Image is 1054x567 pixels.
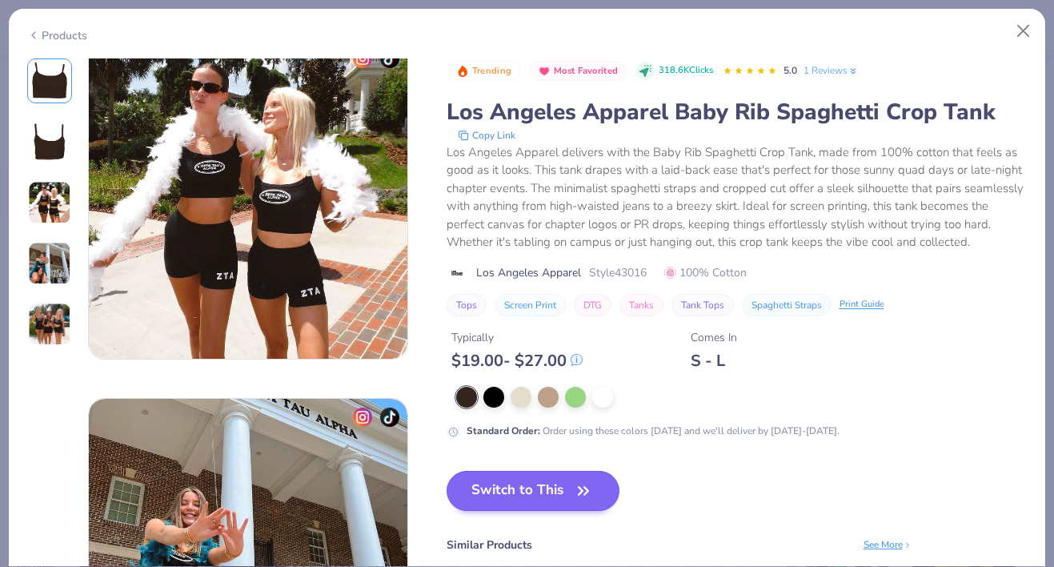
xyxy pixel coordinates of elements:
img: insta-icon.png [353,49,372,68]
img: Front [30,62,69,100]
button: Tank Tops [671,294,734,316]
img: User generated content [28,303,71,346]
div: Comes In [691,329,737,346]
img: 28451b30-ecef-461f-aaf0-c992b2608fb5 [89,40,407,359]
button: Spaghetti Straps [742,294,832,316]
div: Similar Products [447,537,532,553]
button: Badge Button [448,61,520,82]
img: brand logo [447,267,468,279]
div: Order using these colors [DATE] and we'll deliver by [DATE]-[DATE]. [467,424,840,438]
img: insta-icon.png [353,408,372,427]
span: Los Angeles Apparel [476,264,581,281]
img: tiktok-icon.png [380,408,399,427]
img: Trending sort [456,65,469,78]
span: Style 43016 [589,264,647,281]
img: Back [30,123,69,161]
button: Close [1008,16,1039,46]
span: Most Favorited [554,66,618,75]
button: Screen Print [495,294,566,316]
span: Trending [472,66,511,75]
button: Tops [447,294,487,316]
button: Badge Button [530,61,627,82]
div: Print Guide [840,298,884,312]
span: 5.0 [783,64,797,77]
button: Tanks [619,294,663,316]
a: 1 Reviews [804,63,859,78]
div: $ 19.00 - $ 27.00 [451,351,583,371]
span: 318.6K Clicks [659,64,713,78]
div: See More [864,537,912,552]
div: S - L [691,351,737,371]
div: Los Angeles Apparel Baby Rib Spaghetti Crop Tank [447,97,1028,127]
span: 100% Cotton [664,264,747,281]
strong: Standard Order : [467,424,540,437]
div: 5.0 Stars [723,58,777,84]
button: DTG [574,294,611,316]
img: User generated content [28,181,71,224]
button: Switch to This [447,471,620,511]
img: tiktok-icon.png [380,49,399,68]
img: Most Favorited sort [538,65,551,78]
div: Products [27,27,87,44]
img: User generated content [28,242,71,285]
div: Los Angeles Apparel delivers with the Baby Rib Spaghetti Crop Tank, made from 100% cotton that fe... [447,143,1028,251]
div: Typically [451,329,583,346]
button: copy to clipboard [453,127,520,143]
